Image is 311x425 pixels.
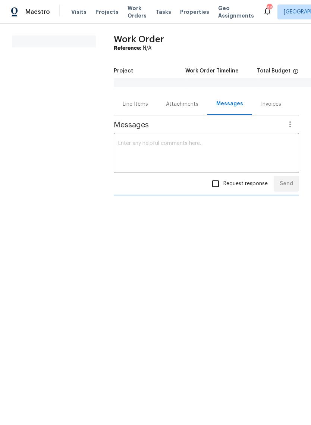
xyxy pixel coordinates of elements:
[293,68,299,78] span: The total cost of line items that have been proposed by Opendoor. This sum includes line items th...
[71,8,87,16] span: Visits
[114,46,141,51] b: Reference:
[114,35,164,44] span: Work Order
[95,8,119,16] span: Projects
[123,100,148,108] div: Line Items
[114,121,281,129] span: Messages
[223,180,268,188] span: Request response
[216,100,243,108] div: Messages
[180,8,209,16] span: Properties
[114,68,133,74] h5: Project
[218,4,254,19] span: Geo Assignments
[128,4,147,19] span: Work Orders
[257,68,290,74] h5: Total Budget
[114,44,299,52] div: N/A
[267,4,272,12] div: 66
[155,9,171,15] span: Tasks
[166,100,198,108] div: Attachments
[25,8,50,16] span: Maestro
[261,100,281,108] div: Invoices
[185,68,239,74] h5: Work Order Timeline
